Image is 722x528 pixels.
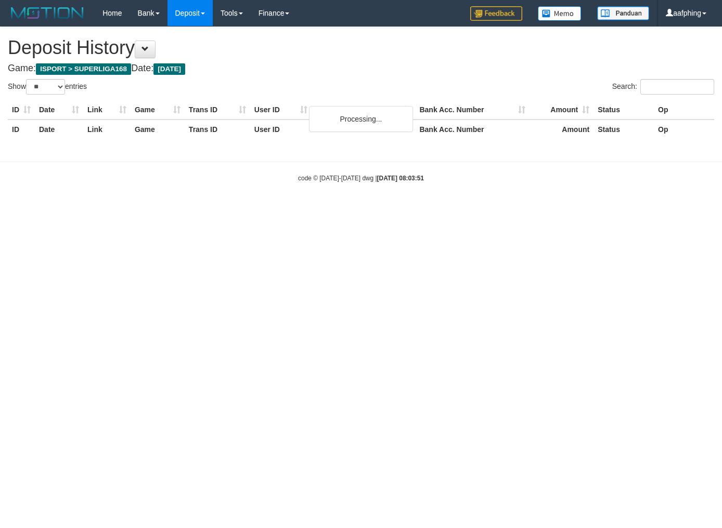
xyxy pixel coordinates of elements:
img: MOTION_logo.png [8,5,87,21]
div: Processing... [309,106,413,132]
th: User ID [250,100,312,120]
th: Bank Acc. Number [415,120,530,139]
th: Trans ID [185,120,250,139]
th: ID [8,100,35,120]
th: Status [594,100,654,120]
th: Bank Acc. Name [312,100,416,120]
input: Search: [640,79,714,95]
label: Show entries [8,79,87,95]
img: Button%20Memo.svg [538,6,582,21]
h1: Deposit History [8,37,714,58]
th: Link [83,120,131,139]
th: Date [35,120,83,139]
th: Amount [530,120,594,139]
img: Feedback.jpg [470,6,522,21]
span: [DATE] [153,63,185,75]
th: Status [594,120,654,139]
th: ID [8,120,35,139]
span: ISPORT > SUPERLIGA168 [36,63,131,75]
select: Showentries [26,79,65,95]
strong: [DATE] 08:03:51 [377,175,424,182]
th: Game [131,120,185,139]
img: panduan.png [597,6,649,20]
th: Op [654,100,714,120]
th: Bank Acc. Number [415,100,530,120]
th: User ID [250,120,312,139]
th: Link [83,100,131,120]
th: Trans ID [185,100,250,120]
small: code © [DATE]-[DATE] dwg | [298,175,424,182]
h4: Game: Date: [8,63,714,74]
th: Date [35,100,83,120]
th: Game [131,100,185,120]
th: Op [654,120,714,139]
label: Search: [612,79,714,95]
th: Amount [530,100,594,120]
